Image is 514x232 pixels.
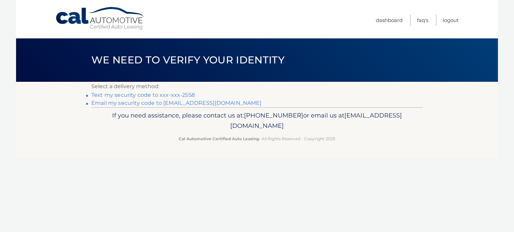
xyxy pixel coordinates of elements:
a: FAQ's [417,15,428,26]
span: [PHONE_NUMBER] [244,111,303,119]
p: Select a delivery method: [91,82,423,91]
span: We need to verify your identity [91,54,284,66]
a: Email my security code to [EMAIL_ADDRESS][DOMAIN_NAME] [91,100,262,106]
a: Text my security code to xxx-xxx-2558 [91,92,195,98]
strong: Cal Automotive Certified Auto Leasing [179,136,259,141]
a: Logout [443,15,459,26]
p: If you need assistance, please contact us at: or email us at [96,110,418,132]
a: Cal Automotive [55,7,146,30]
p: - All Rights Reserved - Copyright 2025 [96,135,418,142]
a: Dashboard [376,15,403,26]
